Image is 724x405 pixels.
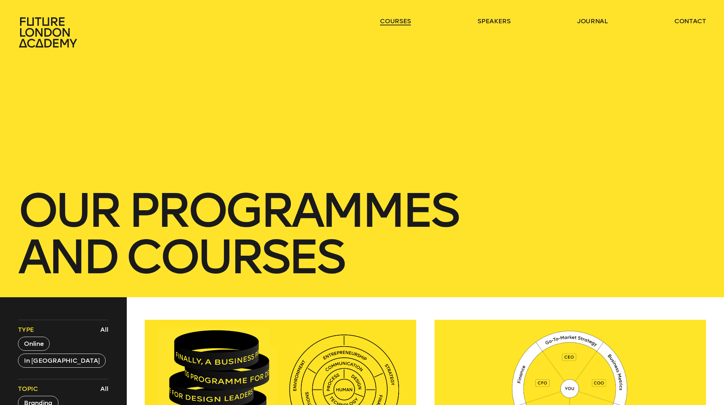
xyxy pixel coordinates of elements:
a: journal [577,17,608,25]
a: speakers [478,17,510,25]
span: Type [18,325,34,334]
button: All [99,324,110,336]
button: In [GEOGRAPHIC_DATA] [18,354,106,368]
a: contact [674,17,706,25]
span: Topic [18,385,38,393]
h1: our Programmes and courses [18,187,706,280]
a: courses [380,17,411,25]
button: All [99,383,110,395]
button: Online [18,337,50,351]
